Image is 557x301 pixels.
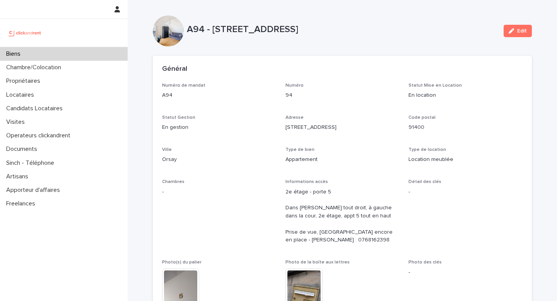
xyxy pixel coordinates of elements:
p: En gestion [162,123,276,132]
span: Edit [517,28,527,34]
p: 91400 [408,123,523,132]
p: [STREET_ADDRESS] [285,123,400,132]
p: Documents [3,145,43,153]
p: Appartement [285,156,400,164]
p: Candidats Locataires [3,105,69,112]
span: Photo des clés [408,260,442,265]
span: Type de location [408,147,446,152]
span: Chambres [162,180,185,184]
span: Détail des clés [408,180,441,184]
p: Orsay [162,156,276,164]
p: A94 - [STREET_ADDRESS] [187,24,497,35]
p: Artisans [3,173,34,180]
p: En location [408,91,523,99]
span: Numéro de mandat [162,83,205,88]
p: Location meublée [408,156,523,164]
h2: Général [162,65,187,74]
p: - [162,188,276,196]
p: - [408,269,523,277]
span: Ville [162,147,172,152]
span: Statut Gestion [162,115,195,120]
p: - [408,188,523,196]
p: Sinch - Téléphone [3,159,60,167]
button: Edit [504,25,532,37]
img: UCB0brd3T0yccxBKYDjQ [6,25,44,41]
p: Propriétaires [3,77,46,85]
p: 94 [285,91,400,99]
p: Chambre/Colocation [3,64,67,71]
span: Statut Mise en Location [408,83,462,88]
span: Informations accès [285,180,328,184]
p: 2e étage - porte 5 Dans [PERSON_NAME] tout droit, à gauche dans la cour, 2e étage, appt 5 tout en... [285,188,400,245]
p: A94 [162,91,276,99]
span: Photo(s) du palier [162,260,202,265]
p: Biens [3,50,27,58]
p: Freelances [3,200,41,207]
span: Numéro [285,83,304,88]
p: Operateurs clickandrent [3,132,77,139]
span: Type de bien [285,147,314,152]
span: Code postal [408,115,436,120]
span: Photo de la boîte aux lettres [285,260,350,265]
p: Apporteur d'affaires [3,186,66,194]
span: Adresse [285,115,304,120]
p: Visites [3,118,31,126]
p: Locataires [3,91,40,99]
